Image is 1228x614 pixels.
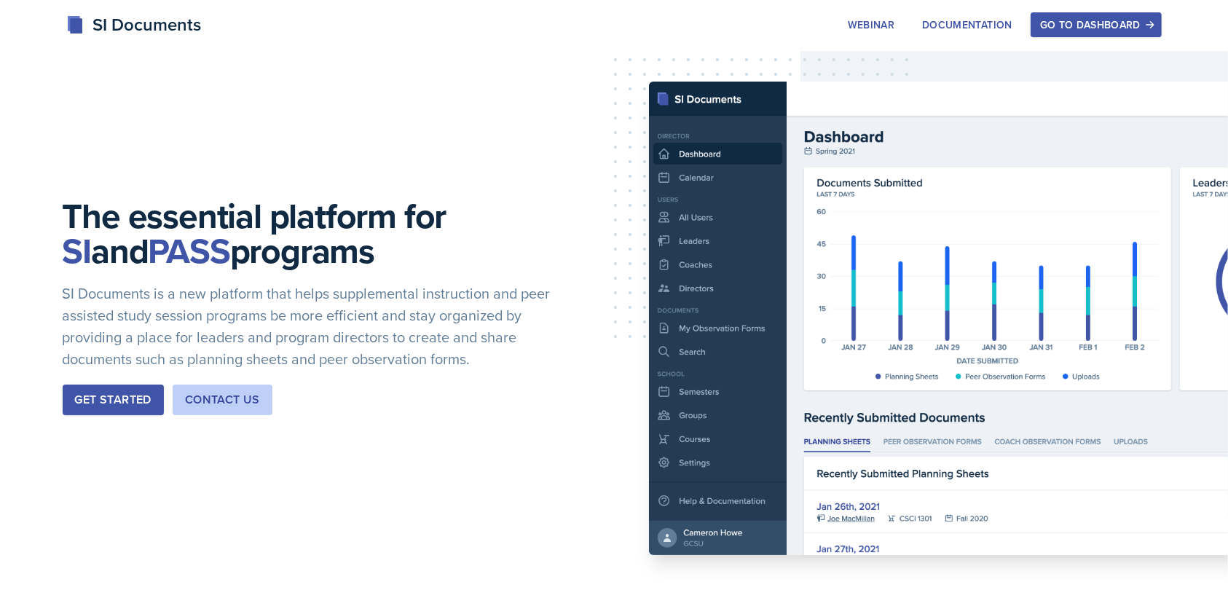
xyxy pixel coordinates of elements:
[1031,12,1162,37] button: Go to Dashboard
[63,385,164,415] button: Get Started
[185,391,260,409] div: Contact Us
[1040,19,1152,31] div: Go to Dashboard
[913,12,1022,37] button: Documentation
[173,385,272,415] button: Contact Us
[75,391,151,409] div: Get Started
[922,19,1012,31] div: Documentation
[838,12,904,37] button: Webinar
[848,19,894,31] div: Webinar
[66,12,201,38] div: SI Documents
